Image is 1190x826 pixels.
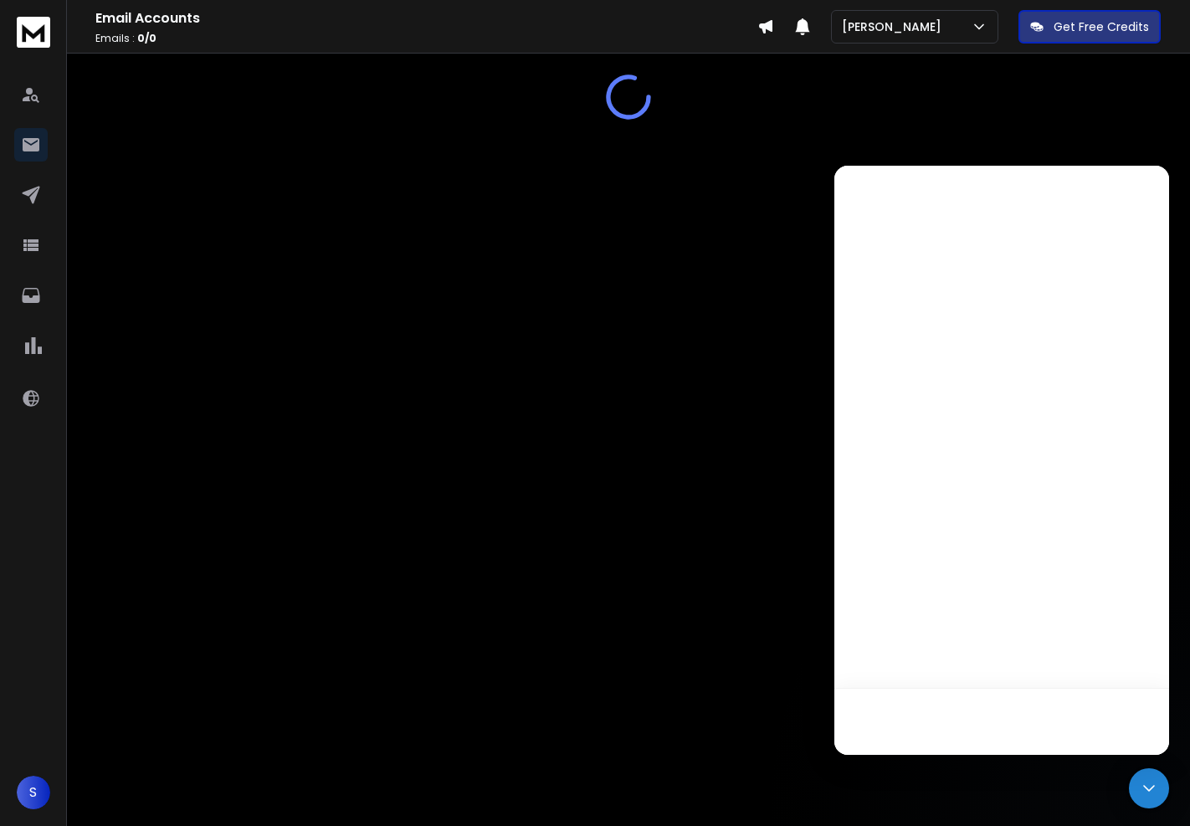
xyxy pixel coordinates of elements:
button: S [17,776,50,809]
p: [PERSON_NAME] [842,18,948,35]
p: Get Free Credits [1054,18,1149,35]
button: Get Free Credits [1018,10,1161,44]
img: logo [17,17,50,48]
p: Emails : [95,32,757,45]
div: Open Intercom Messenger [1129,768,1169,808]
span: 0 / 0 [137,31,156,45]
h1: Email Accounts [95,8,757,28]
